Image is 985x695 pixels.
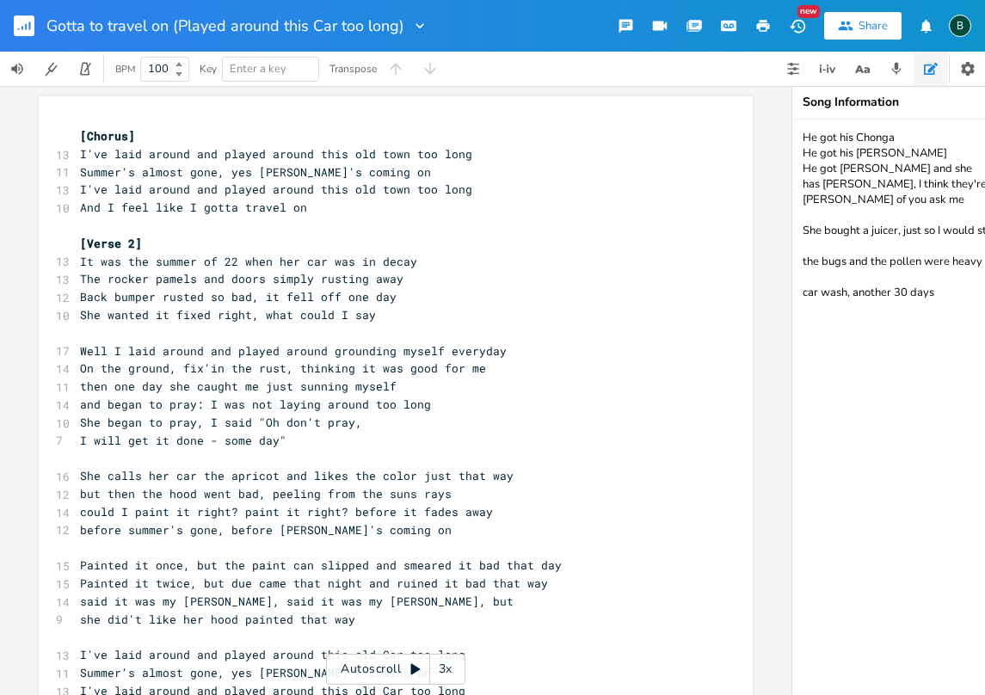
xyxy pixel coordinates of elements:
div: Key [200,64,217,74]
span: Painted it twice, but due came that night and ruined it bad that way [80,575,548,591]
span: She wanted it fixed right, what could I say [80,307,376,323]
span: On the ground, fix'in the rust, thinking it was good for me [80,360,486,376]
span: It was the summer of 22 when her car was in decay [80,254,417,269]
span: but then the hood went bad, peeling from the suns rays [80,486,452,501]
button: B [949,6,971,46]
span: Well I laid around and played around grounding myself everyday [80,343,507,359]
div: Autoscroll [326,654,465,685]
div: BPM [115,65,135,74]
span: [Verse 2] [80,236,142,251]
span: Gotta to travel on (Played around this Car too long) [46,18,404,34]
span: She calls her car the apricot and likes the color just that way [80,468,514,483]
span: I've laid around and played around this old town too long [80,146,472,162]
button: Share [824,12,902,40]
span: I've laid around and played around this old Car too long [80,647,465,662]
span: Back bumper rusted so bad, it fell off one day [80,289,397,304]
span: The rocker pamels and doors simply rusting away [80,271,403,286]
span: Summer's almost gone, yes [PERSON_NAME]'s coming on [80,665,431,680]
span: said it was my [PERSON_NAME], said it was my [PERSON_NAME], but [80,594,514,609]
div: BruCe [949,15,971,37]
span: before summer's gone, before [PERSON_NAME]'s coming on [80,522,452,538]
span: [Chorus] [80,128,135,144]
span: She began to pray, I said "Oh don't pray, [80,415,362,430]
span: Painted it once, but the paint can slipped and smeared it bad that day [80,557,562,573]
span: And I feel like I gotta travel on [80,200,307,215]
div: 3x [430,654,461,685]
span: I've laid around and played around this old town too long [80,181,472,197]
span: I will get it done - some day" [80,433,286,448]
span: she did't like her hood painted that way [80,612,355,627]
span: could I paint it right? paint it right? before it fades away [80,504,493,520]
div: New [797,5,820,18]
button: New [780,10,815,41]
span: then one day she caught me just sunning myself [80,378,397,394]
span: and began to pray: I was not laying around too long [80,397,431,412]
span: Enter a key [230,61,286,77]
div: Share [859,18,888,34]
div: Transpose [329,64,377,74]
span: Summer's almost gone, yes [PERSON_NAME]'s coming on [80,164,431,180]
